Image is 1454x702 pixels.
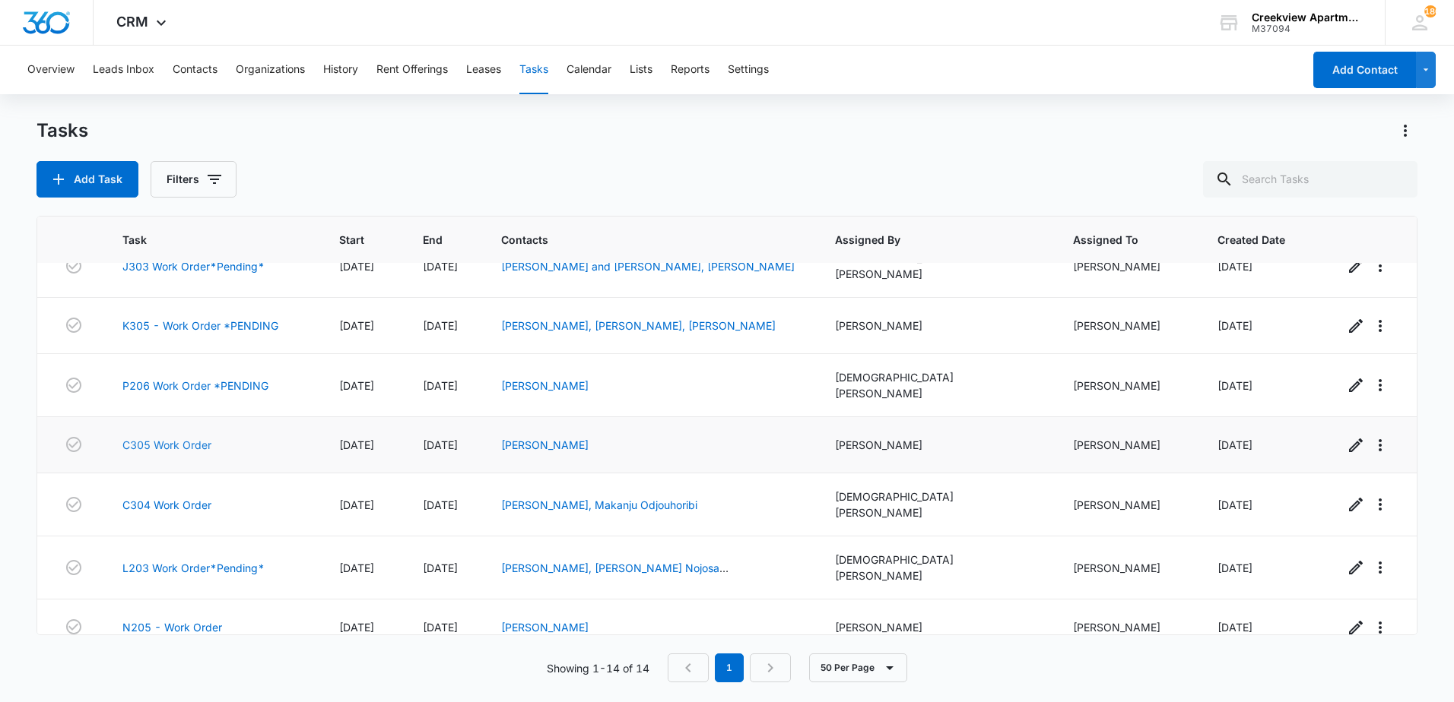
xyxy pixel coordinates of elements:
span: [DATE] [339,260,374,273]
div: [PERSON_NAME] [1073,497,1181,513]
button: Leads Inbox [93,46,154,94]
span: Assigned By [835,232,1014,248]
span: [DATE] [1217,621,1252,634]
div: [PERSON_NAME] [1073,560,1181,576]
a: C304 Work Order [122,497,211,513]
div: [PERSON_NAME] [835,318,1037,334]
button: Settings [728,46,769,94]
button: Filters [151,161,237,198]
span: [DATE] [423,438,458,451]
div: account id [1252,24,1363,34]
span: [DATE] [423,260,458,273]
div: [DEMOGRAPHIC_DATA][PERSON_NAME] [835,489,1037,520]
a: L203 Work Order*Pending* [122,560,265,576]
a: [PERSON_NAME] [501,438,589,451]
span: [DATE] [1217,260,1252,273]
div: [PERSON_NAME] [1073,258,1181,274]
span: 180 [1424,5,1437,17]
div: account name [1252,11,1363,24]
button: Leases [466,46,501,94]
div: [DEMOGRAPHIC_DATA][PERSON_NAME] [835,369,1037,401]
em: 1 [715,653,744,682]
span: [DATE] [423,379,458,392]
span: Assigned To [1073,232,1159,248]
span: [DATE] [339,438,374,451]
span: [DATE] [423,319,458,332]
button: Lists [630,46,652,94]
span: [DATE] [1217,498,1252,511]
span: [DATE] [339,561,374,574]
span: [DATE] [339,319,374,332]
span: CRM [116,14,148,30]
button: Add Contact [1313,52,1416,88]
a: N205 - Work Order [122,619,222,635]
span: End [423,232,443,248]
button: Actions [1393,119,1417,143]
div: [DEMOGRAPHIC_DATA][PERSON_NAME] [835,250,1037,282]
span: Start [339,232,364,248]
button: Tasks [519,46,548,94]
a: P206 Work Order *PENDING [122,378,268,394]
button: 50 Per Page [809,653,907,682]
span: [DATE] [1217,438,1252,451]
span: Task [122,232,281,248]
span: [DATE] [423,621,458,634]
a: [PERSON_NAME] and [PERSON_NAME], [PERSON_NAME] [501,260,795,273]
a: [PERSON_NAME], [PERSON_NAME] Nojosa [PERSON_NAME] [501,561,729,590]
span: [DATE] [1217,561,1252,574]
div: [PERSON_NAME] [1073,619,1181,635]
a: J303 Work Order*Pending* [122,258,265,274]
span: [DATE] [423,498,458,511]
button: History [323,46,358,94]
a: [PERSON_NAME] [501,621,589,634]
span: [DATE] [423,561,458,574]
input: Search Tasks [1203,161,1417,198]
span: [DATE] [339,498,374,511]
button: Overview [27,46,75,94]
button: Organizations [236,46,305,94]
div: [PERSON_NAME] [1073,318,1181,334]
span: [DATE] [339,379,374,392]
a: [PERSON_NAME], [PERSON_NAME], [PERSON_NAME] [501,319,776,332]
div: [PERSON_NAME] [835,619,1037,635]
a: [PERSON_NAME] [501,379,589,392]
div: [PERSON_NAME] [1073,437,1181,453]
button: Reports [671,46,710,94]
div: [DEMOGRAPHIC_DATA][PERSON_NAME] [835,552,1037,583]
span: [DATE] [1217,319,1252,332]
span: Contacts [501,232,776,248]
button: Contacts [173,46,217,94]
a: [PERSON_NAME], Makanju Odjouhoribi [501,498,697,511]
h1: Tasks [37,119,88,142]
button: Rent Offerings [376,46,448,94]
span: Created Date [1217,232,1285,248]
p: Showing 1-14 of 14 [547,660,649,676]
div: [PERSON_NAME] [1073,378,1181,394]
a: C305 Work Order [122,437,211,453]
button: Calendar [567,46,611,94]
button: Add Task [37,161,138,198]
nav: Pagination [668,653,791,682]
span: [DATE] [339,621,374,634]
div: [PERSON_NAME] [835,437,1037,453]
span: [DATE] [1217,379,1252,392]
a: K305 - Work Order *PENDING [122,318,278,334]
div: notifications count [1424,5,1437,17]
